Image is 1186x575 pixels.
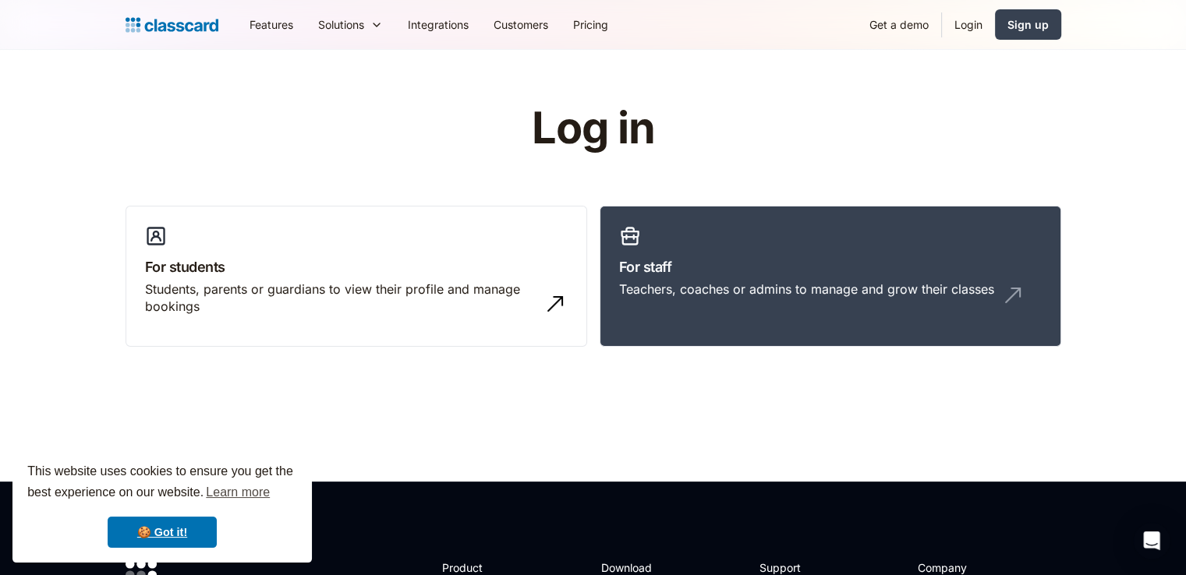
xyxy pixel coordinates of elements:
a: Pricing [561,7,621,42]
h3: For staff [619,256,1042,277]
a: Sign up [995,9,1061,40]
span: This website uses cookies to ensure you get the best experience on our website. [27,462,297,504]
h3: For students [145,256,568,277]
a: For staffTeachers, coaches or admins to manage and grow their classes [600,206,1061,347]
a: learn more about cookies [204,481,272,504]
div: Open Intercom Messenger [1133,522,1170,559]
div: cookieconsent [12,447,312,563]
div: Teachers, coaches or admins to manage and grow their classes [619,280,994,298]
div: Sign up [1007,16,1049,33]
div: Solutions [318,16,364,33]
a: Features [237,7,306,42]
div: Solutions [306,7,395,42]
a: Get a demo [857,7,941,42]
h1: Log in [345,104,841,153]
a: For studentsStudents, parents or guardians to view their profile and manage bookings [126,206,587,347]
a: dismiss cookie message [108,517,217,548]
a: Customers [481,7,561,42]
a: home [126,14,218,36]
a: Login [942,7,995,42]
div: Students, parents or guardians to view their profile and manage bookings [145,280,536,316]
a: Integrations [395,7,481,42]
